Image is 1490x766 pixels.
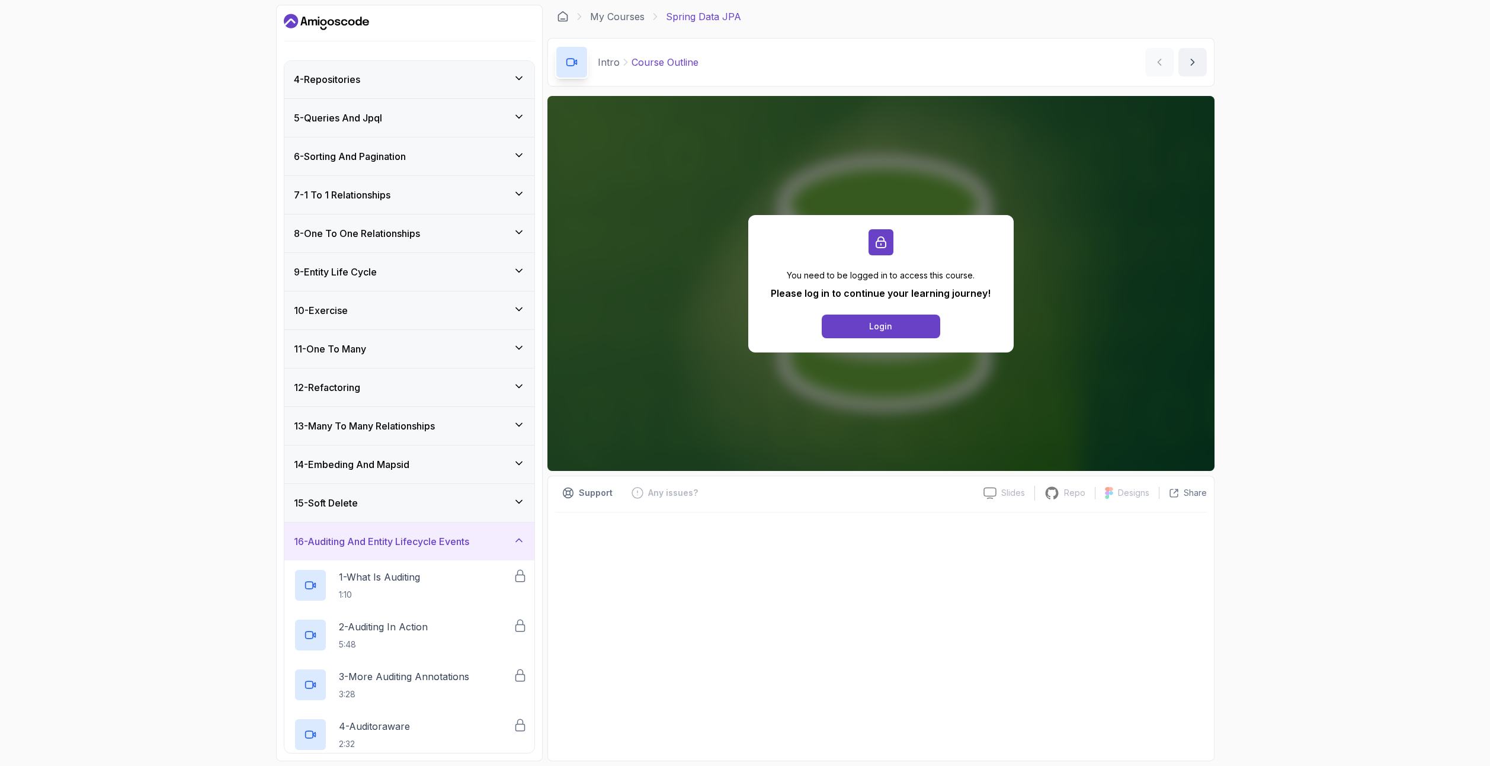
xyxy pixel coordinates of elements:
[822,315,940,338] button: Login
[284,99,534,137] button: 5-Queries And Jpql
[284,368,534,406] button: 12-Refactoring
[339,688,469,700] p: 3:28
[294,149,406,164] h3: 6 - Sorting And Pagination
[294,618,525,652] button: 2-Auditing In Action5:48
[339,738,410,750] p: 2:32
[284,176,534,214] button: 7-1 To 1 Relationships
[294,718,525,751] button: 4-Auditoraware2:32
[284,291,534,329] button: 10-Exercise
[1178,48,1207,76] button: next content
[284,137,534,175] button: 6-Sorting And Pagination
[339,570,420,584] p: 1 - What Is Auditing
[666,9,741,24] p: Spring Data JPA
[590,9,645,24] a: My Courses
[557,11,569,23] a: Dashboard
[294,265,377,279] h3: 9 - Entity Life Cycle
[284,12,369,31] a: Dashboard
[294,380,360,395] h3: 12 - Refactoring
[284,214,534,252] button: 8-One To One Relationships
[339,620,428,634] p: 2 - Auditing In Action
[294,569,525,602] button: 1-What Is Auditing1:10
[294,457,409,472] h3: 14 - Embeding And Mapsid
[1001,487,1025,499] p: Slides
[339,639,428,650] p: 5:48
[1064,487,1085,499] p: Repo
[771,270,991,281] p: You need to be logged in to access this course.
[284,60,534,98] button: 4-Repositories
[1145,48,1174,76] button: previous content
[284,446,534,483] button: 14-Embeding And Mapsid
[294,303,348,318] h3: 10 - Exercise
[294,226,420,241] h3: 8 - One To One Relationships
[339,669,469,684] p: 3 - More Auditing Annotations
[294,111,382,125] h3: 5 - Queries And Jpql
[869,320,892,332] div: Login
[294,419,435,433] h3: 13 - Many To Many Relationships
[771,286,991,300] p: Please log in to continue your learning journey!
[284,523,534,560] button: 16-Auditing And Entity Lifecycle Events
[339,719,410,733] p: 4 - Auditoraware
[284,330,534,368] button: 11-One To Many
[284,484,534,522] button: 15-Soft Delete
[294,668,525,701] button: 3-More Auditing Annotations3:28
[579,487,613,499] p: Support
[598,55,620,69] p: Intro
[294,534,469,549] h3: 16 - Auditing And Entity Lifecycle Events
[294,496,358,510] h3: 15 - Soft Delete
[555,483,620,502] button: Support button
[294,188,390,202] h3: 7 - 1 To 1 Relationships
[648,487,698,499] p: Any issues?
[294,72,360,86] h3: 4 - Repositories
[284,253,534,291] button: 9-Entity Life Cycle
[1118,487,1149,499] p: Designs
[632,55,698,69] p: Course Outline
[294,342,366,356] h3: 11 - One To Many
[284,407,534,445] button: 13-Many To Many Relationships
[1184,487,1207,499] p: Share
[1159,487,1207,499] button: Share
[339,589,420,601] p: 1:10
